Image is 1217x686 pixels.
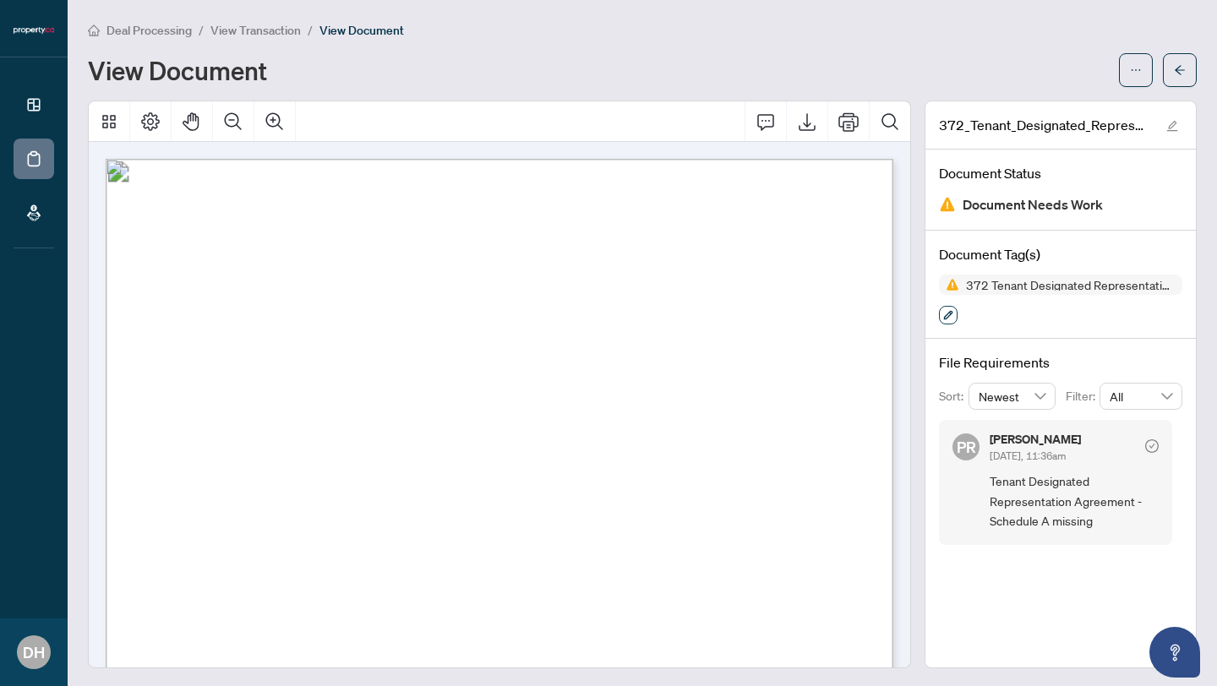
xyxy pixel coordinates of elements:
span: arrow-left [1174,64,1186,76]
span: DH [23,640,45,664]
span: 372 Tenant Designated Representation Agreement with Company Schedule A [959,279,1182,291]
img: Status Icon [939,275,959,295]
span: Newest [979,384,1046,409]
span: Document Needs Work [963,193,1103,216]
h1: View Document [88,57,267,84]
span: View Transaction [210,23,301,38]
h4: File Requirements [939,352,1182,373]
span: All [1110,384,1172,409]
span: 372_Tenant_Designated_Representation_Agreement_-_PropTx-[PERSON_NAME]-2.pdf [939,115,1150,135]
h4: Document Status [939,163,1182,183]
span: Deal Processing [106,23,192,38]
span: edit [1166,120,1178,132]
p: Filter: [1066,387,1100,406]
span: home [88,24,100,36]
h4: Document Tag(s) [939,244,1182,264]
span: Tenant Designated Representation Agreement - Schedule A missing [990,471,1159,531]
span: ellipsis [1130,64,1142,76]
span: PR [957,435,976,459]
li: / [308,20,313,40]
span: [DATE], 11:36am [990,449,1066,462]
span: check-circle [1145,439,1159,453]
span: View Document [319,23,404,38]
h5: [PERSON_NAME] [990,433,1081,445]
li: / [199,20,204,40]
img: logo [14,25,54,35]
button: Open asap [1149,627,1200,678]
img: Document Status [939,196,956,213]
p: Sort: [939,387,969,406]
